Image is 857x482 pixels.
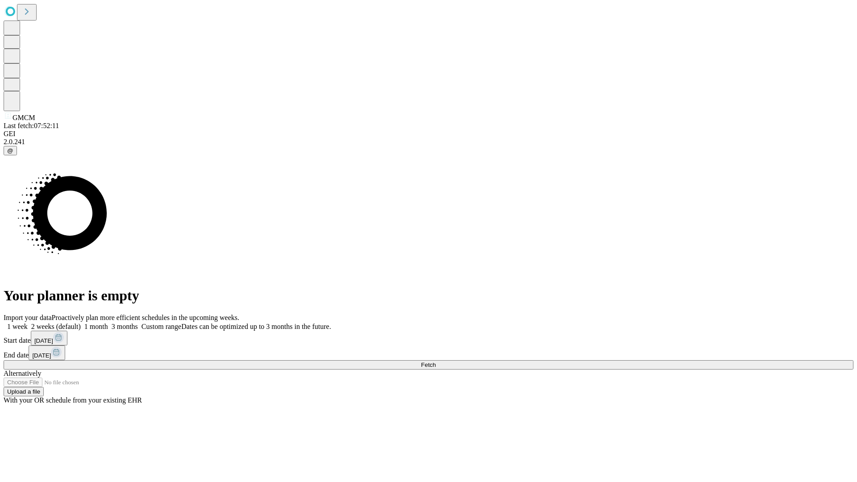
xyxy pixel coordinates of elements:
[141,323,181,330] span: Custom range
[34,337,53,344] span: [DATE]
[4,387,44,396] button: Upload a file
[4,314,52,321] span: Import your data
[181,323,331,330] span: Dates can be optimized up to 3 months in the future.
[4,146,17,155] button: @
[4,331,853,345] div: Start date
[32,352,51,359] span: [DATE]
[4,130,853,138] div: GEI
[421,361,436,368] span: Fetch
[112,323,138,330] span: 3 months
[29,345,65,360] button: [DATE]
[4,345,853,360] div: End date
[4,360,853,370] button: Fetch
[7,147,13,154] span: @
[52,314,239,321] span: Proactively plan more efficient schedules in the upcoming weeks.
[4,138,853,146] div: 2.0.241
[84,323,108,330] span: 1 month
[7,323,28,330] span: 1 week
[12,114,35,121] span: GMCM
[4,122,59,129] span: Last fetch: 07:52:11
[4,370,41,377] span: Alternatively
[31,323,81,330] span: 2 weeks (default)
[31,331,67,345] button: [DATE]
[4,396,142,404] span: With your OR schedule from your existing EHR
[4,287,853,304] h1: Your planner is empty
